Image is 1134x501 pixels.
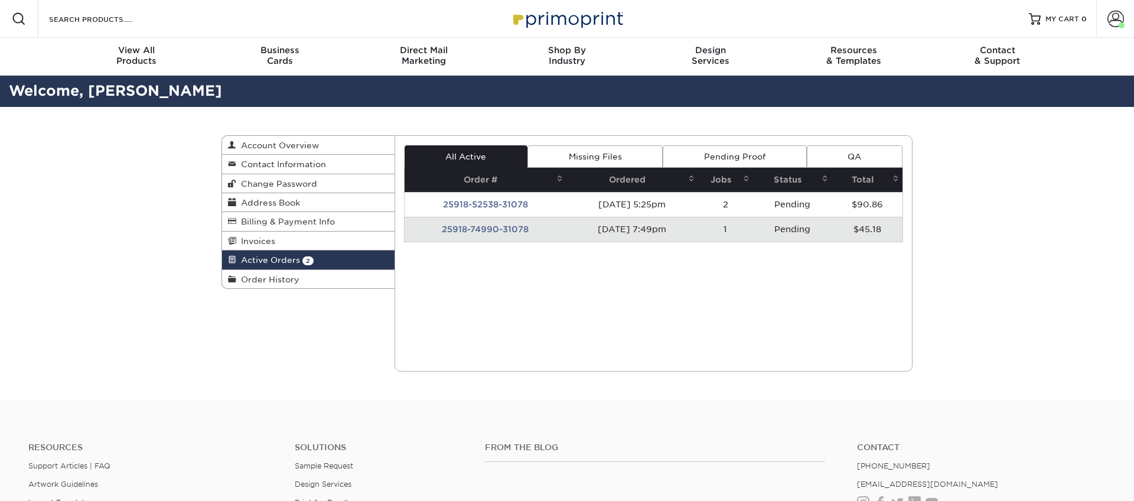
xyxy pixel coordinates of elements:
[698,192,754,217] td: 2
[405,168,566,192] th: Order #
[566,192,698,217] td: [DATE] 5:25pm
[926,45,1069,56] span: Contact
[926,38,1069,76] a: Contact& Support
[496,45,639,56] span: Shop By
[28,443,277,453] h4: Resources
[698,217,754,242] td: 1
[698,168,754,192] th: Jobs
[295,480,351,489] a: Design Services
[782,45,926,56] span: Resources
[857,480,998,489] a: [EMAIL_ADDRESS][DOMAIN_NAME]
[222,212,395,231] a: Billing & Payment Info
[527,145,663,168] a: Missing Files
[222,250,395,269] a: Active Orders 2
[236,179,317,188] span: Change Password
[782,45,926,66] div: & Templates
[295,461,353,470] a: Sample Request
[222,232,395,250] a: Invoices
[208,45,352,66] div: Cards
[807,145,902,168] a: QA
[832,192,902,217] td: $90.86
[566,217,698,242] td: [DATE] 7:49pm
[236,255,300,265] span: Active Orders
[295,443,467,453] h4: Solutions
[405,217,566,242] td: 25918-74990-31078
[782,38,926,76] a: Resources& Templates
[352,45,496,56] span: Direct Mail
[222,174,395,193] a: Change Password
[208,38,352,76] a: BusinessCards
[65,45,208,56] span: View All
[857,461,930,470] a: [PHONE_NUMBER]
[236,141,319,150] span: Account Overview
[352,45,496,66] div: Marketing
[926,45,1069,66] div: & Support
[508,6,626,31] img: Primoprint
[302,256,314,265] span: 2
[222,155,395,174] a: Contact Information
[638,38,782,76] a: DesignServices
[222,136,395,155] a: Account Overview
[566,168,698,192] th: Ordered
[832,168,902,192] th: Total
[28,480,98,489] a: Artwork Guidelines
[236,275,299,284] span: Order History
[753,168,832,192] th: Status
[1045,14,1079,24] span: MY CART
[663,145,806,168] a: Pending Proof
[638,45,782,66] div: Services
[832,217,902,242] td: $45.18
[485,443,826,453] h4: From the Blog
[1081,15,1087,23] span: 0
[65,38,208,76] a: View AllProducts
[753,192,832,217] td: Pending
[236,236,275,246] span: Invoices
[236,217,335,226] span: Billing & Payment Info
[65,45,208,66] div: Products
[222,270,395,288] a: Order History
[28,461,110,470] a: Support Articles | FAQ
[753,217,832,242] td: Pending
[857,443,1106,453] a: Contact
[48,12,163,26] input: SEARCH PRODUCTS.....
[236,198,300,207] span: Address Book
[496,38,639,76] a: Shop ByIndustry
[405,192,566,217] td: 25918-52538-31078
[352,38,496,76] a: Direct MailMarketing
[236,160,326,169] span: Contact Information
[405,145,527,168] a: All Active
[222,193,395,212] a: Address Book
[208,45,352,56] span: Business
[496,45,639,66] div: Industry
[638,45,782,56] span: Design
